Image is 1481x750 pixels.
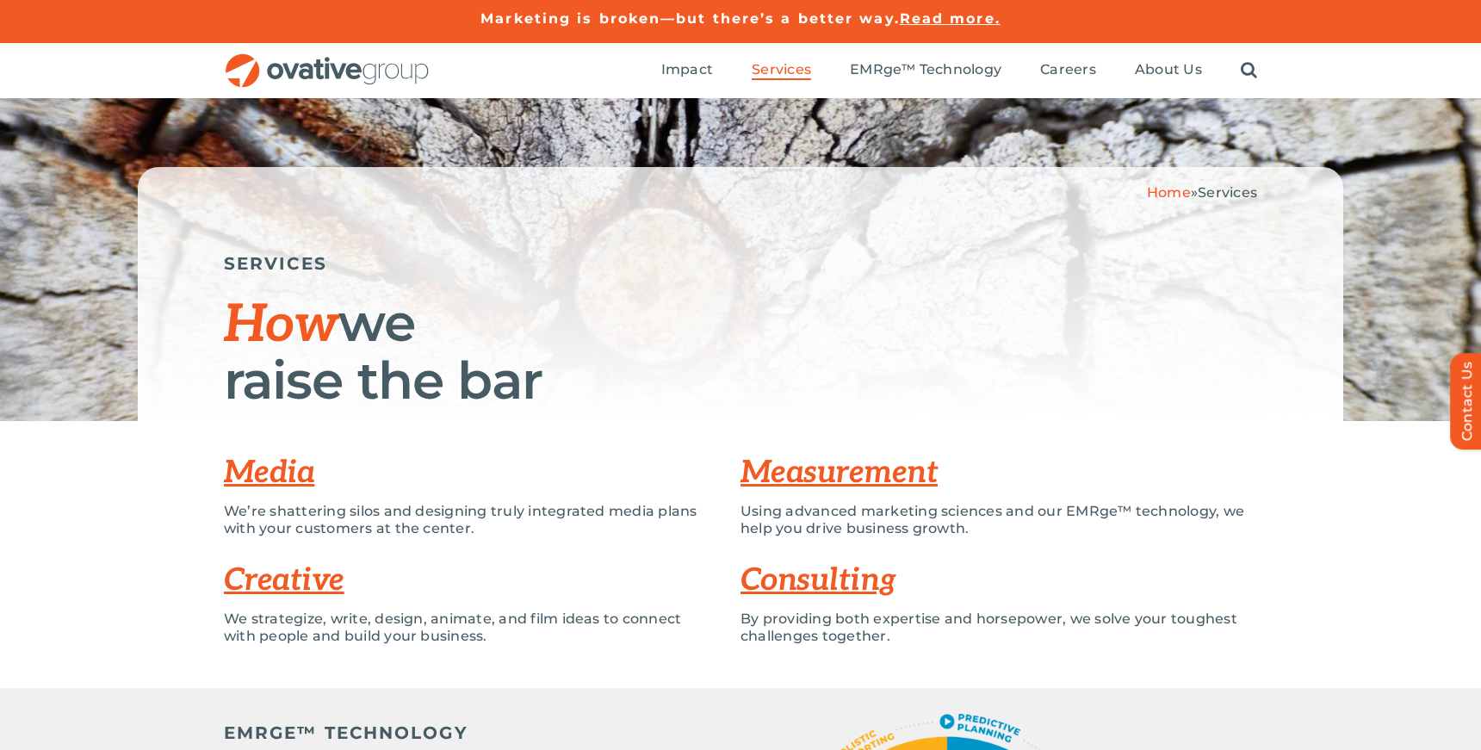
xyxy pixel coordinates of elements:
a: Marketing is broken—but there’s a better way. [480,10,900,27]
nav: Menu [661,43,1257,98]
p: We’re shattering silos and designing truly integrated media plans with your customers at the center. [224,503,715,537]
a: Consulting [740,561,896,599]
h5: SERVICES [224,253,1257,274]
p: By providing both expertise and horsepower, we solve your toughest challenges together. [740,611,1257,645]
a: Careers [1040,61,1096,80]
a: Read more. [900,10,1001,27]
a: Media [224,454,314,492]
h5: EMRGE™ TECHNOLOGY [224,722,637,743]
a: Creative [224,561,344,599]
span: About Us [1135,61,1202,78]
a: EMRge™ Technology [850,61,1001,80]
a: Home [1147,184,1191,201]
p: Using advanced marketing sciences and our EMRge™ technology, we help you drive business growth. [740,503,1257,537]
a: Services [752,61,811,80]
span: » [1147,184,1257,201]
a: About Us [1135,61,1202,80]
span: Impact [661,61,713,78]
a: Search [1241,61,1257,80]
span: How [224,294,338,356]
p: We strategize, write, design, animate, and film ideas to connect with people and build your busin... [224,611,715,645]
span: EMRge™ Technology [850,61,1001,78]
a: Measurement [740,454,938,492]
span: Services [752,61,811,78]
span: Careers [1040,61,1096,78]
a: OG_Full_horizontal_RGB [224,52,431,68]
h1: we raise the bar [224,295,1257,408]
span: Services [1198,184,1257,201]
a: Impact [661,61,713,80]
